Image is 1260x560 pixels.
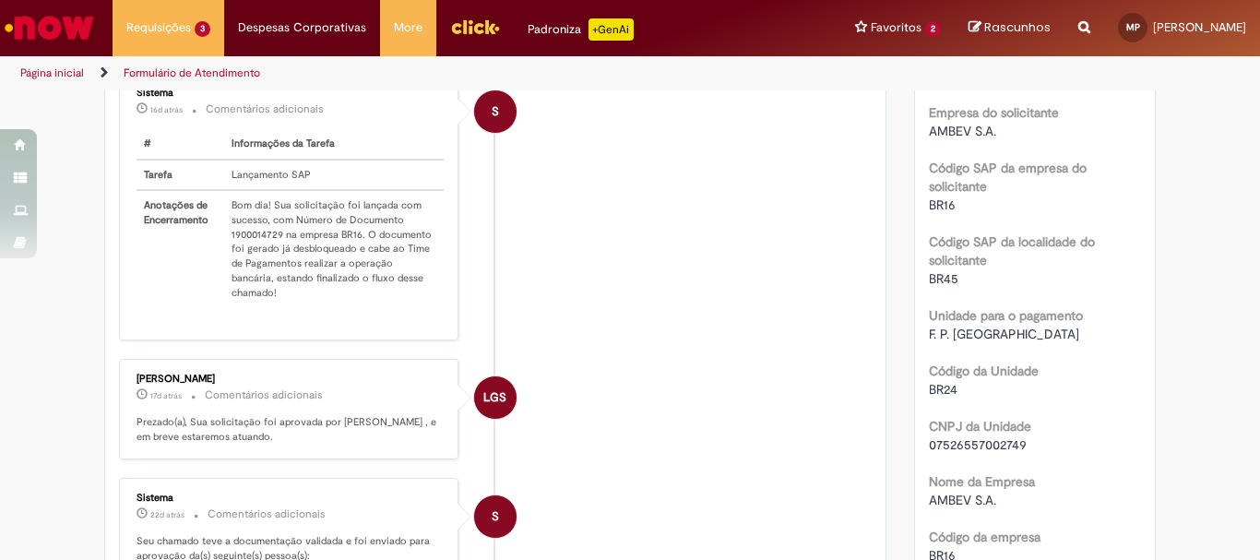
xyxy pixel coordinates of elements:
span: More [394,18,422,37]
span: S [492,494,499,539]
th: Tarefa [137,160,224,191]
ul: Trilhas de página [14,56,826,90]
span: 2 [925,21,941,37]
td: Lançamento SAP [224,160,444,191]
p: +GenAi [588,18,634,41]
span: AMBEV S.A. [929,123,996,139]
div: Ligia Gomes Souto De Souza [474,376,517,419]
span: Requisições [126,18,191,37]
time: 13/08/2025 09:35:20 [150,104,183,115]
span: 16d atrás [150,104,183,115]
td: Bom dia! Sua solicitação foi lançada com sucesso, com Número de Documento 1900014729 na empresa B... [224,190,444,307]
div: System [474,90,517,133]
th: # [137,129,224,160]
th: Informações da Tarefa [224,129,444,160]
th: Anotações de Encerramento [137,190,224,307]
p: Prezado(a), Sua solicitação foi aprovada por [PERSON_NAME] , e em breve estaremos atuando. [137,415,444,444]
div: System [474,495,517,538]
div: Padroniza [528,18,634,41]
span: AMBEV S.A. [929,492,996,508]
div: [PERSON_NAME] [137,374,444,385]
time: 13/08/2025 09:21:55 [150,390,182,401]
span: S [492,89,499,134]
b: Unidade para o pagamento [929,307,1083,324]
span: Despesas Corporativas [238,18,366,37]
a: Página inicial [20,66,84,80]
b: Empresa do solicitante [929,104,1059,121]
b: Código da empresa [929,529,1040,545]
span: MP [1126,21,1140,33]
b: Nome da Empresa [929,473,1035,490]
div: Sistema [137,88,444,99]
img: ServiceNow [2,9,97,46]
span: 3 [195,21,210,37]
b: Código SAP da empresa do solicitante [929,160,1087,195]
span: 07526557002749 [929,436,1027,453]
span: F. P. [GEOGRAPHIC_DATA] [929,326,1079,342]
small: Comentários adicionais [208,506,326,522]
small: Comentários adicionais [206,101,324,117]
span: 17d atrás [150,390,182,401]
b: Código da Unidade [929,363,1039,379]
span: Favoritos [871,18,921,37]
span: Rascunhos [984,18,1051,36]
span: BR16 [929,197,956,213]
b: CNPJ da Unidade [929,418,1031,435]
a: Formulário de Atendimento [124,66,260,80]
small: Comentários adicionais [205,387,323,403]
img: click_logo_yellow_360x200.png [450,13,500,41]
span: BR45 [929,270,958,287]
span: [PERSON_NAME] [1153,19,1246,35]
b: Código SAP da localidade do solicitante [929,233,1095,268]
span: 22d atrás [150,509,184,520]
a: Rascunhos [969,19,1051,37]
time: 07/08/2025 22:13:56 [150,509,184,520]
span: BR24 [929,381,957,398]
span: LGS [483,375,506,420]
div: Sistema [137,493,444,504]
